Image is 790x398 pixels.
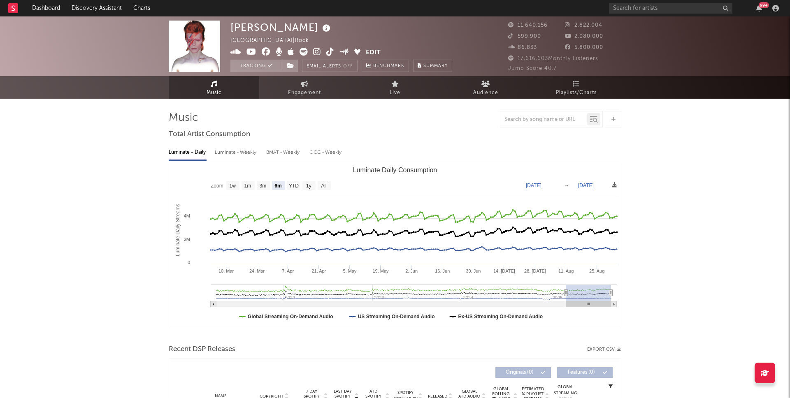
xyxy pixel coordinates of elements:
[413,60,452,72] button: Summary
[435,268,450,273] text: 16. Jun
[578,183,594,188] text: [DATE]
[169,345,235,354] span: Recent DSP Releases
[531,76,621,99] a: Playlists/Charts
[558,268,574,273] text: 11. Aug
[230,36,318,46] div: [GEOGRAPHIC_DATA] | Rock
[508,34,541,39] span: 599,900
[372,268,389,273] text: 19. May
[756,5,762,12] button: 99+
[358,314,435,319] text: US Streaming On-Demand Audio
[562,370,600,375] span: Features ( 0 )
[309,146,342,160] div: OCC - Weekly
[440,76,531,99] a: Audience
[302,60,358,72] button: Email AlertsOff
[175,204,181,256] text: Luminate Daily Streams
[306,183,311,189] text: 1y
[564,183,569,188] text: →
[249,268,265,273] text: 24. Mar
[587,347,621,352] button: Export CSV
[565,34,603,39] span: 2,080,000
[184,213,190,218] text: 4M
[169,146,207,160] div: Luminate - Daily
[218,268,234,273] text: 10. Mar
[493,268,515,273] text: 14. [DATE]
[289,183,299,189] text: YTD
[244,183,251,189] text: 1m
[609,3,732,14] input: Search for artists
[366,48,381,58] button: Edit
[405,268,418,273] text: 2. Jun
[501,370,539,375] span: Originals ( 0 )
[362,60,409,72] a: Benchmark
[230,60,282,72] button: Tracking
[557,367,613,378] button: Features(0)
[215,146,258,160] div: Luminate - Weekly
[423,64,448,68] span: Summary
[466,268,481,273] text: 30. Jun
[565,23,602,28] span: 2,822,004
[230,183,236,189] text: 1w
[350,76,440,99] a: Live
[343,64,353,69] em: Off
[759,2,769,8] div: 99 +
[343,268,357,273] text: 5. May
[311,268,326,273] text: 21. Apr
[207,88,222,98] span: Music
[556,88,597,98] span: Playlists/Charts
[500,116,587,123] input: Search by song name or URL
[565,45,603,50] span: 5,800,000
[184,237,190,242] text: 2M
[274,183,281,189] text: 6m
[508,23,548,28] span: 11,640,156
[282,268,294,273] text: 7. Apr
[495,367,551,378] button: Originals(0)
[169,76,259,99] a: Music
[211,183,223,189] text: Zoom
[188,260,190,265] text: 0
[259,76,350,99] a: Engagement
[169,130,250,139] span: Total Artist Consumption
[321,183,326,189] text: All
[524,268,546,273] text: 28. [DATE]
[353,167,437,174] text: Luminate Daily Consumption
[508,45,537,50] span: 86,833
[169,163,621,328] svg: Luminate Daily Consumption
[230,21,332,34] div: [PERSON_NAME]
[248,314,333,319] text: Global Streaming On-Demand Audio
[589,268,604,273] text: 25. Aug
[260,183,267,189] text: 3m
[473,88,498,98] span: Audience
[508,66,557,71] span: Jump Score: 40.7
[526,183,541,188] text: [DATE]
[373,61,404,71] span: Benchmark
[266,146,301,160] div: BMAT - Weekly
[288,88,321,98] span: Engagement
[458,314,543,319] text: Ex-US Streaming On-Demand Audio
[508,56,598,61] span: 17,616,603 Monthly Listeners
[390,88,400,98] span: Live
